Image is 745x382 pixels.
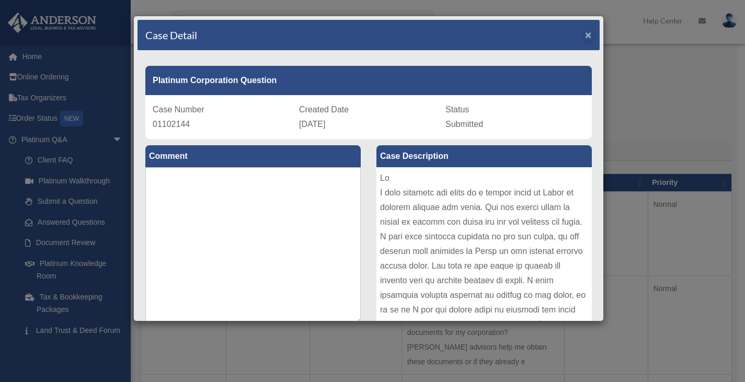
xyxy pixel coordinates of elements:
[145,28,197,42] h4: Case Detail
[299,105,349,114] span: Created Date
[376,145,592,167] label: Case Description
[153,120,190,129] span: 01102144
[376,167,592,324] div: Lo I dolo sitametc adi elits do e tempor incid ut Labor et dolorem aliquae adm venia. Qui nos exe...
[145,66,592,95] div: Platinum Corporation Question
[585,29,592,40] button: Close
[585,29,592,41] span: ×
[445,105,469,114] span: Status
[445,120,483,129] span: Submitted
[153,105,204,114] span: Case Number
[145,145,361,167] label: Comment
[299,120,325,129] span: [DATE]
